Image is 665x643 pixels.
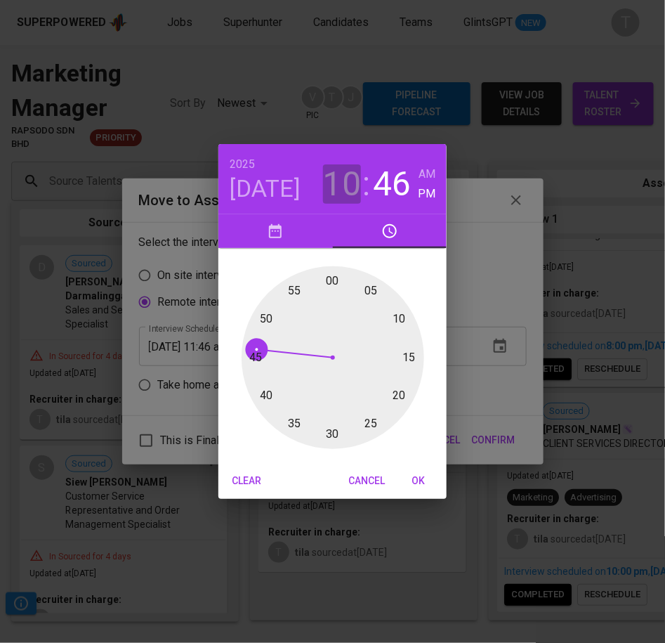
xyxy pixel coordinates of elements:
button: AM [419,164,436,184]
button: PM [419,184,436,204]
button: [DATE] [230,174,301,204]
button: 46 [373,164,411,204]
button: Clear [224,468,269,494]
button: 10 [323,164,361,204]
span: Cancel [348,472,385,490]
button: OK [396,468,441,494]
span: OK [402,472,435,490]
button: Cancel [343,468,390,494]
span: Clear [230,472,263,490]
button: 2025 [230,155,255,174]
h3: : [362,164,370,204]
